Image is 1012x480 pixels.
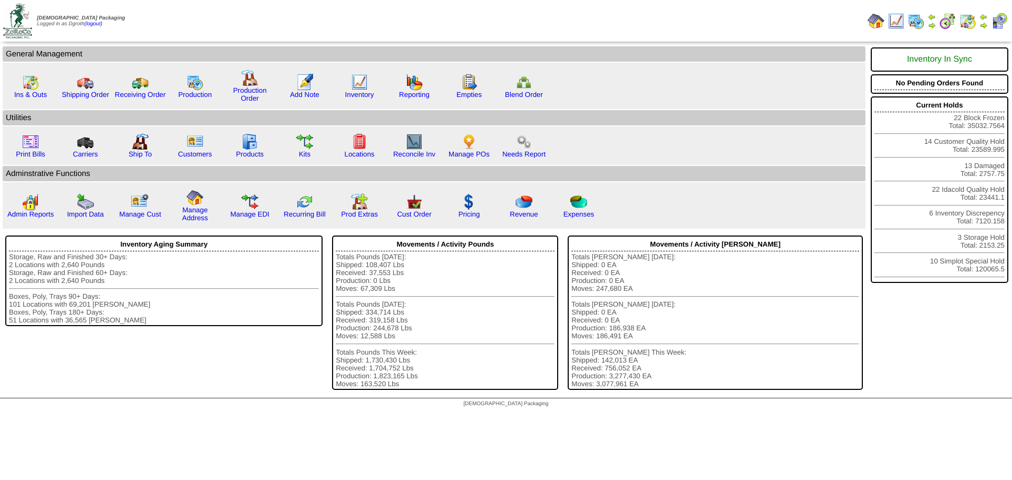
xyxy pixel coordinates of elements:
[571,238,859,251] div: Movements / Activity [PERSON_NAME]
[132,74,149,91] img: truck2.gif
[397,210,431,218] a: Cust Order
[132,133,149,150] img: factory2.gif
[241,193,258,210] img: edi.gif
[979,21,988,30] img: arrowright.gif
[463,401,548,407] span: [DEMOGRAPHIC_DATA] Packaging
[230,210,269,218] a: Manage EDI
[571,253,859,388] div: Totals [PERSON_NAME] [DATE]: Shipped: 0 EA Received: 0 EA Production: 0 EA Moves: 247,680 EA Tota...
[62,91,109,99] a: Shipping Order
[406,193,423,210] img: cust_order.png
[77,74,94,91] img: truck.gif
[399,91,430,99] a: Reporting
[351,133,368,150] img: locations.gif
[868,13,884,30] img: home.gif
[115,91,166,99] a: Receiving Order
[341,210,378,218] a: Prod Extras
[928,13,936,21] img: arrowleft.gif
[406,133,423,150] img: line_graph2.gif
[979,13,988,21] img: arrowleft.gif
[290,91,319,99] a: Add Note
[9,238,319,251] div: Inventory Aging Summary
[77,133,94,150] img: truck3.gif
[515,193,532,210] img: pie_chart.png
[344,150,374,158] a: Locations
[22,193,39,210] img: graph2.png
[393,150,435,158] a: Reconcile Inv
[296,193,313,210] img: reconcile.gif
[241,70,258,86] img: factory.gif
[3,3,32,38] img: zoroco-logo-small.webp
[182,206,208,222] a: Manage Address
[129,150,152,158] a: Ship To
[9,253,319,324] div: Storage, Raw and Finished 30+ Days: 2 Locations with 2,640 Pounds Storage, Raw and Finished 60+ D...
[502,150,546,158] a: Needs Report
[351,193,368,210] img: prodextras.gif
[3,166,865,181] td: Adminstrative Functions
[14,91,47,99] a: Ins & Outs
[570,193,587,210] img: pie_chart2.png
[67,210,104,218] a: Import Data
[351,74,368,91] img: line_graph.gif
[84,21,102,27] a: (logout)
[187,133,203,150] img: customers.gif
[241,133,258,150] img: cabinet.gif
[406,74,423,91] img: graph.gif
[187,189,203,206] img: home.gif
[131,193,150,210] img: managecust.png
[284,210,325,218] a: Recurring Bill
[505,91,543,99] a: Blend Order
[336,238,554,251] div: Movements / Activity Pounds
[874,99,1005,112] div: Current Holds
[16,150,45,158] a: Print Bills
[233,86,267,102] a: Production Order
[510,210,538,218] a: Revenue
[461,74,478,91] img: workorder.gif
[7,210,54,218] a: Admin Reports
[928,21,936,30] img: arrowright.gif
[3,110,865,125] td: Utilities
[22,133,39,150] img: invoice2.gif
[345,91,374,99] a: Inventory
[871,96,1008,283] div: 22 Block Frozen Total: 35032.7564 14 Customer Quality Hold Total: 23589.995 13 Damaged Total: 275...
[178,91,212,99] a: Production
[939,13,956,30] img: calendarblend.gif
[37,15,125,27] span: Logged in as Dgroth
[515,133,532,150] img: workflow.png
[77,193,94,210] img: import.gif
[461,193,478,210] img: dollar.gif
[461,133,478,150] img: po.png
[874,50,1005,70] div: Inventory In Sync
[991,13,1008,30] img: calendarcustomer.gif
[119,210,161,218] a: Manage Cust
[449,150,490,158] a: Manage POs
[299,150,310,158] a: Kits
[515,74,532,91] img: network.png
[296,133,313,150] img: workflow.gif
[959,13,976,30] img: calendarinout.gif
[888,13,904,30] img: line_graph.gif
[37,15,125,21] span: [DEMOGRAPHIC_DATA] Packaging
[563,210,595,218] a: Expenses
[178,150,212,158] a: Customers
[73,150,98,158] a: Carriers
[874,76,1005,90] div: No Pending Orders Found
[236,150,264,158] a: Products
[459,210,480,218] a: Pricing
[187,74,203,91] img: calendarprod.gif
[3,46,865,62] td: General Management
[22,74,39,91] img: calendarinout.gif
[296,74,313,91] img: orders.gif
[336,253,554,388] div: Totals Pounds [DATE]: Shipped: 108,407 Lbs Received: 37,553 Lbs Production: 0 Lbs Moves: 67,309 L...
[456,91,482,99] a: Empties
[908,13,925,30] img: calendarprod.gif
